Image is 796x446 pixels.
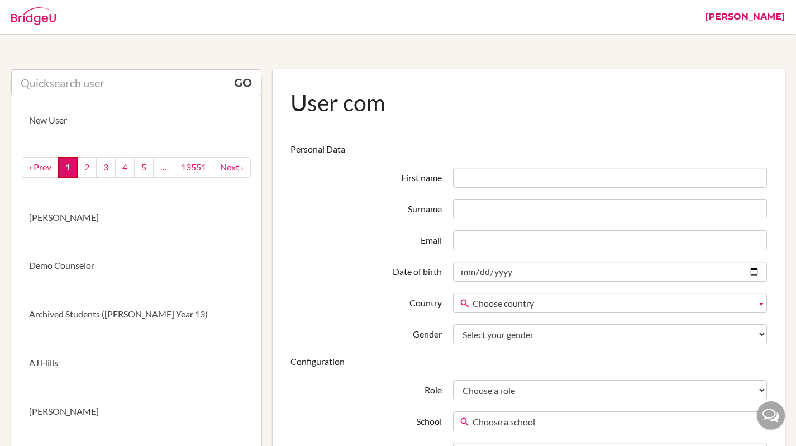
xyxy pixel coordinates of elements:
[290,355,767,374] legend: Configuration
[290,143,767,162] legend: Personal Data
[11,290,261,339] a: Archived Students ([PERSON_NAME] Year 13)
[285,380,447,397] label: Role
[473,293,752,314] span: Choose country
[285,168,447,184] label: First name
[96,157,116,178] a: 3
[11,339,261,387] a: AJ Hills
[285,293,447,310] label: Country
[58,157,78,178] a: 1
[285,324,447,341] label: Gender
[153,157,174,178] a: …
[213,157,251,178] a: next
[285,199,447,216] label: Surname
[77,157,97,178] a: 2
[285,230,447,247] label: Email
[11,69,225,96] input: Quicksearch user
[290,87,767,118] h1: User com
[11,241,261,290] a: Demo Counselor
[11,96,261,145] a: New User
[11,387,261,436] a: [PERSON_NAME]
[134,157,154,178] a: 5
[22,157,59,178] a: ‹ Prev
[285,262,447,278] label: Date of birth
[285,411,447,428] label: School
[11,7,56,25] img: Bridge-U
[174,157,213,178] a: 13551
[115,157,135,178] a: 4
[473,412,752,432] span: Choose a school
[11,193,261,242] a: [PERSON_NAME]
[225,69,261,96] a: Go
